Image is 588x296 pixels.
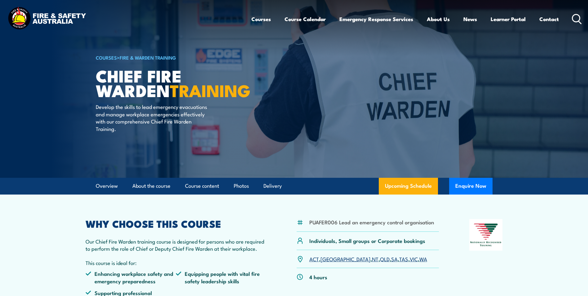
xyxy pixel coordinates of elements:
[120,54,176,61] a: Fire & Warden Training
[234,178,249,194] a: Photos
[86,270,176,285] li: Enhancing workplace safety and emergency preparedness
[309,273,327,280] p: 4 hours
[86,219,267,228] h2: WHY CHOOSE THIS COURSE
[309,218,434,226] li: PUAFER006 Lead an emergency control organisation
[309,255,319,262] a: ACT
[399,255,408,262] a: TAS
[86,238,267,252] p: Our Chief Fire Warden training course is designed for persons who are required to perform the rol...
[285,11,326,27] a: Course Calendar
[539,11,559,27] a: Contact
[86,259,267,266] p: This course is ideal for:
[449,178,493,195] button: Enquire Now
[96,54,249,61] h6: >
[321,255,370,262] a: [GEOGRAPHIC_DATA]
[96,54,117,61] a: COURSES
[185,178,219,194] a: Course content
[170,77,250,103] strong: TRAINING
[427,11,450,27] a: About Us
[132,178,170,194] a: About the course
[380,255,390,262] a: QLD
[309,255,427,262] p: , , , , , , ,
[339,11,413,27] a: Emergency Response Services
[96,178,118,194] a: Overview
[372,255,378,262] a: NT
[176,270,266,285] li: Equipping people with vital fire safety leadership skills
[379,178,438,195] a: Upcoming Schedule
[309,237,425,244] p: Individuals, Small groups or Corporate bookings
[410,255,418,262] a: VIC
[419,255,427,262] a: WA
[263,178,282,194] a: Delivery
[251,11,271,27] a: Courses
[491,11,526,27] a: Learner Portal
[463,11,477,27] a: News
[96,68,249,97] h1: Chief Fire Warden
[391,255,398,262] a: SA
[469,219,503,251] img: Nationally Recognised Training logo.
[96,103,209,132] p: Develop the skills to lead emergency evacuations and manage workplace emergencies effectively wit...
